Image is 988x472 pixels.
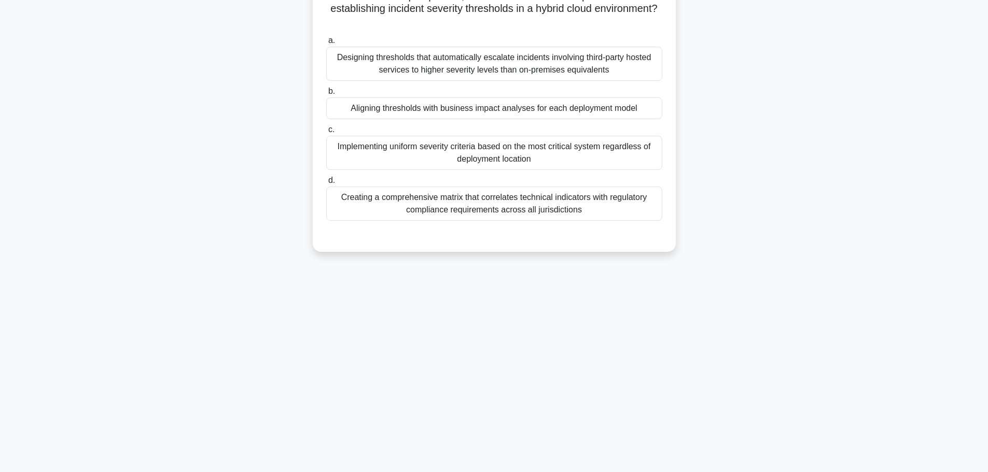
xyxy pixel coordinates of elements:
[328,125,335,134] span: c.
[328,36,335,45] span: a.
[326,136,662,170] div: Implementing uniform severity criteria based on the most critical system regardless of deployment...
[328,176,335,184] span: d.
[326,187,662,221] div: Creating a comprehensive matrix that correlates technical indicators with regulatory compliance r...
[326,97,662,119] div: Aligning thresholds with business impact analyses for each deployment model
[326,47,662,81] div: Designing thresholds that automatically escalate incidents involving third-party hosted services ...
[328,87,335,95] span: b.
